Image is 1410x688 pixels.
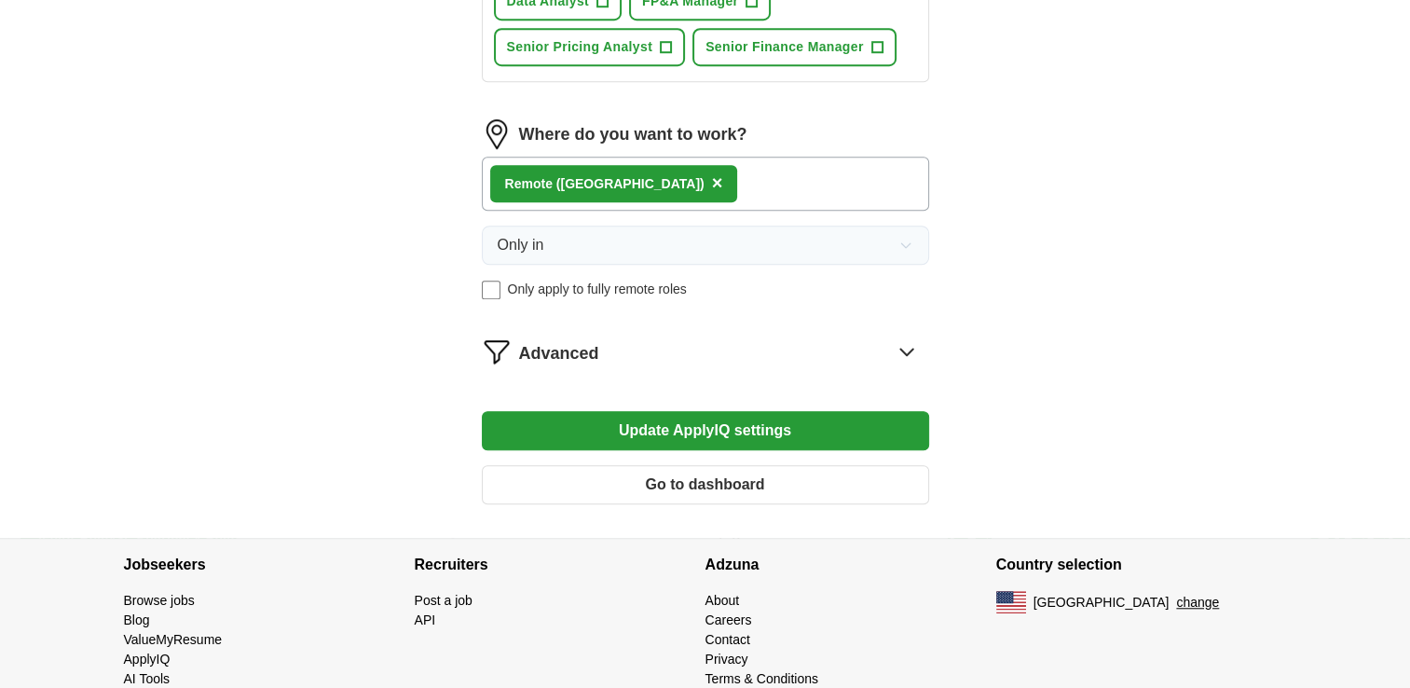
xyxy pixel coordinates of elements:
[1176,593,1219,612] button: change
[415,612,436,627] a: API
[705,593,740,608] a: About
[507,37,653,57] span: Senior Pricing Analyst
[519,122,747,147] label: Where do you want to work?
[705,632,750,647] a: Contact
[482,411,929,450] button: Update ApplyIQ settings
[482,465,929,504] button: Go to dashboard
[705,37,864,57] span: Senior Finance Manager
[482,119,512,149] img: location.png
[498,234,544,256] span: Only in
[124,671,171,686] a: AI Tools
[505,174,705,194] div: Remote ([GEOGRAPHIC_DATA])
[519,341,599,366] span: Advanced
[692,28,897,66] button: Senior Finance Manager
[124,612,150,627] a: Blog
[705,652,748,667] a: Privacy
[1034,593,1170,612] span: [GEOGRAPHIC_DATA]
[508,280,687,299] span: Only apply to fully remote roles
[494,28,686,66] button: Senior Pricing Analyst
[996,591,1026,613] img: US flag
[124,652,171,667] a: ApplyIQ
[482,281,500,299] input: Only apply to fully remote roles
[482,226,929,265] button: Only in
[712,170,723,198] button: ×
[712,172,723,193] span: ×
[482,337,512,366] img: filter
[124,632,223,647] a: ValueMyResume
[705,612,752,627] a: Careers
[996,539,1287,591] h4: Country selection
[124,593,195,608] a: Browse jobs
[705,671,818,686] a: Terms & Conditions
[415,593,472,608] a: Post a job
